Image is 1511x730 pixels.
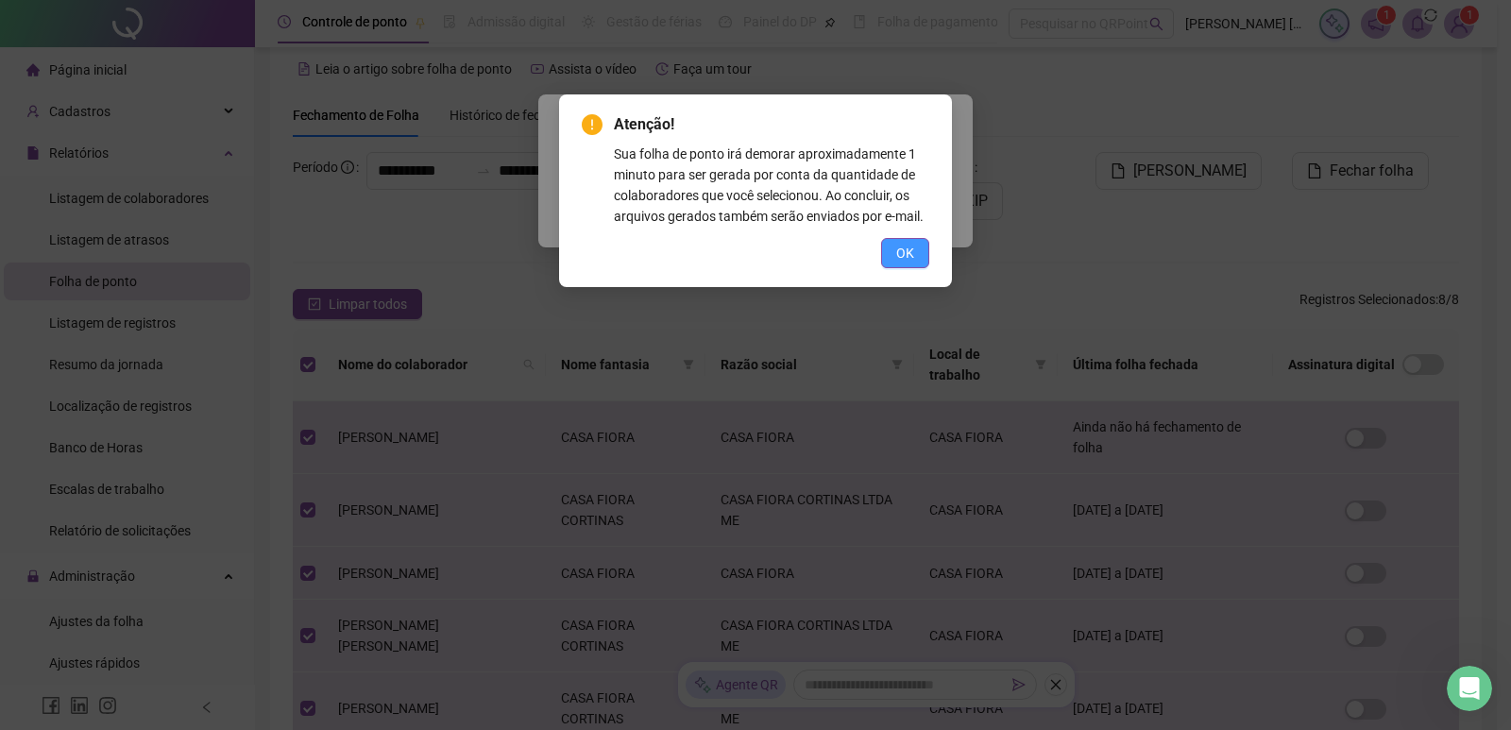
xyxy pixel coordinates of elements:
[614,144,929,227] div: Sua folha de ponto irá demorar aproximadamente 1 minuto para ser gerada por conta da quantidade d...
[614,113,929,136] span: Atenção!
[881,238,929,268] button: OK
[1447,666,1492,711] iframe: Intercom live chat
[582,114,603,135] span: exclamation-circle
[896,243,914,263] span: OK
